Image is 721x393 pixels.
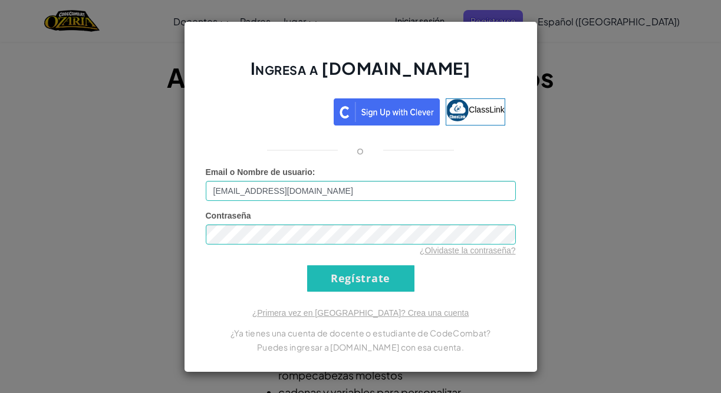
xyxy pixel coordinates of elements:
input: Regístrate [307,265,414,292]
span: ClassLink [469,104,505,114]
img: clever_sso_button@2x.png [334,98,440,126]
img: classlink-logo-small.png [446,99,469,121]
a: ¿Olvidaste la contraseña? [420,246,516,255]
a: ¿Primera vez en [GEOGRAPHIC_DATA]? Crea una cuenta [252,308,469,318]
p: o [357,143,364,157]
label: : [206,166,315,178]
span: Email o Nombre de usuario [206,167,312,177]
h2: Ingresa a [DOMAIN_NAME] [206,57,516,91]
p: ¿Ya tienes una cuenta de docente o estudiante de CodeCombat? [206,326,516,340]
p: Puedes ingresar a [DOMAIN_NAME] con esa cuenta. [206,340,516,354]
span: Contraseña [206,211,251,220]
iframe: Botón de Acceder con Google [210,97,334,123]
